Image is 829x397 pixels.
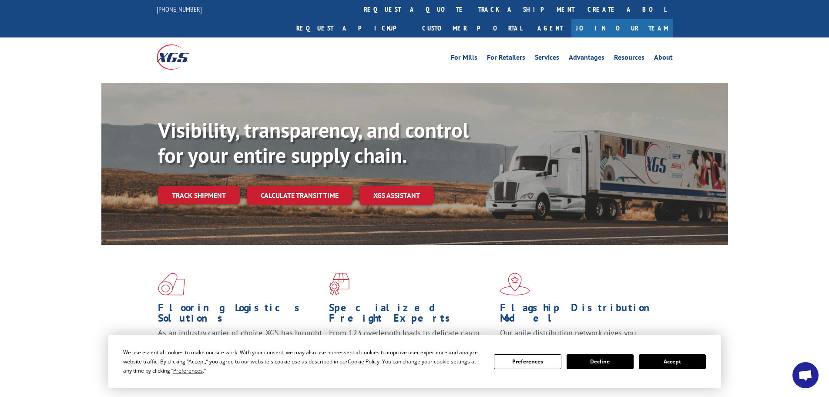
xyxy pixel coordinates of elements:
[158,116,469,169] b: Visibility, transparency, and control for your entire supply chain.
[348,358,379,365] span: Cookie Policy
[247,186,352,205] a: Calculate transit time
[359,186,434,205] a: XGS ASSISTANT
[416,19,529,37] a: Customer Portal
[329,328,493,366] p: From 123 overlength loads to delicate cargo, our experienced staff knows the best way to move you...
[500,328,660,348] span: Our agile distribution network gives you nationwide inventory management on demand.
[158,328,322,359] span: As an industry carrier of choice, XGS has brought innovation and dedication to flooring logistics...
[173,367,203,374] span: Preferences
[487,54,525,64] a: For Retailers
[158,302,322,328] h1: Flooring Logistics Solutions
[157,5,202,14] a: [PHONE_NUMBER]
[290,19,416,37] a: Request a pickup
[792,362,819,388] div: Open chat
[108,335,721,388] div: Cookie Consent Prompt
[329,273,349,295] img: xgs-icon-focused-on-flooring-red
[329,302,493,328] h1: Specialized Freight Experts
[451,54,477,64] a: For Mills
[500,273,530,295] img: xgs-icon-flagship-distribution-model-red
[571,19,673,37] a: Join Our Team
[500,302,665,328] h1: Flagship Distribution Model
[529,19,571,37] a: Agent
[494,354,561,369] button: Preferences
[158,186,240,204] a: Track shipment
[639,354,706,369] button: Accept
[123,348,483,375] div: We use essential cookies to make our site work. With your consent, we may also use non-essential ...
[614,54,644,64] a: Resources
[654,54,673,64] a: About
[567,354,634,369] button: Decline
[569,54,604,64] a: Advantages
[535,54,559,64] a: Services
[158,273,185,295] img: xgs-icon-total-supply-chain-intelligence-red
